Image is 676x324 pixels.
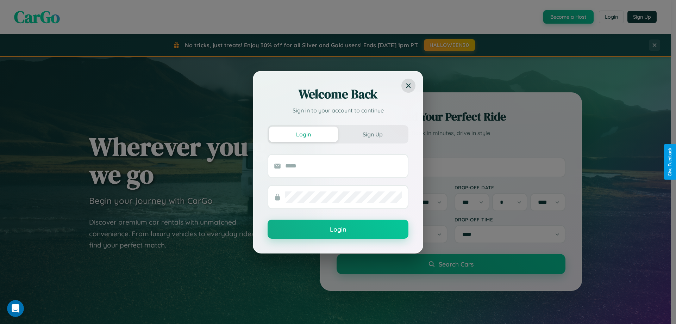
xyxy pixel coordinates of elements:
[269,127,338,142] button: Login
[7,300,24,317] iframe: Intercom live chat
[668,148,672,176] div: Give Feedback
[268,86,408,103] h2: Welcome Back
[268,106,408,115] p: Sign in to your account to continue
[268,220,408,239] button: Login
[338,127,407,142] button: Sign Up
